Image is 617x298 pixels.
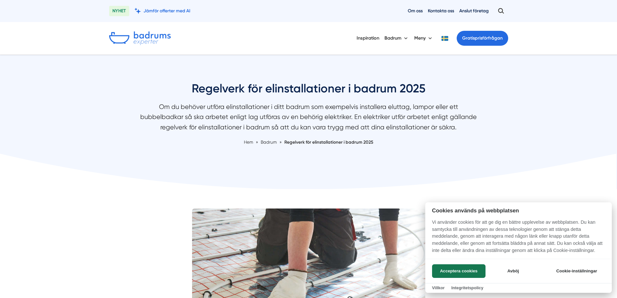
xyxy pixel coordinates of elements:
[451,285,483,290] a: Integritetspolicy
[548,264,605,278] button: Cookie-inställningar
[425,208,612,214] h2: Cookies används på webbplatsen
[432,285,445,290] a: Villkor
[487,264,539,278] button: Avböj
[425,219,612,258] p: Vi använder cookies för att ge dig en bättre upplevelse av webbplatsen. Du kan samtycka till anvä...
[432,264,486,278] button: Acceptera cookies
